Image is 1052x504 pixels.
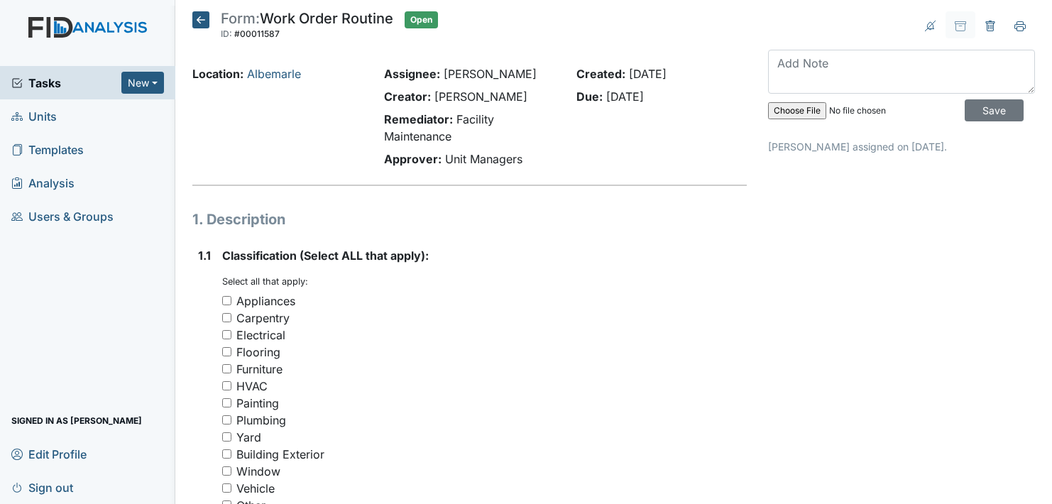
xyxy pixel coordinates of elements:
input: Yard [222,432,231,442]
span: [PERSON_NAME] [444,67,537,81]
a: Tasks [11,75,121,92]
span: Classification (Select ALL that apply): [222,248,429,263]
div: Yard [236,429,261,446]
label: 1.1 [198,247,211,264]
input: Building Exterior [222,449,231,459]
span: Sign out [11,476,73,498]
span: Form: [221,10,260,27]
span: [PERSON_NAME] [434,89,527,104]
div: Flooring [236,344,280,361]
span: ID: [221,28,232,39]
a: Albemarle [247,67,301,81]
h1: 1. Description [192,209,747,230]
input: Flooring [222,347,231,356]
span: Analysis [11,172,75,194]
input: Plumbing [222,415,231,424]
div: Carpentry [236,309,290,327]
strong: Due: [576,89,603,104]
p: [PERSON_NAME] assigned on [DATE]. [768,139,1035,154]
div: Plumbing [236,412,286,429]
div: Electrical [236,327,285,344]
small: Select all that apply: [222,276,308,287]
input: Window [222,466,231,476]
div: Building Exterior [236,446,324,463]
div: Work Order Routine [221,11,393,43]
input: Carpentry [222,313,231,322]
div: Window [236,463,280,480]
span: Open [405,11,438,28]
input: Painting [222,398,231,407]
span: [DATE] [606,89,644,104]
div: Appliances [236,292,295,309]
input: Appliances [222,296,231,305]
input: Electrical [222,330,231,339]
input: Vehicle [222,483,231,493]
strong: Created: [576,67,625,81]
span: Units [11,105,57,127]
input: Furniture [222,364,231,373]
strong: Approver: [384,152,442,166]
span: Signed in as [PERSON_NAME] [11,410,142,432]
input: Save [965,99,1024,121]
div: Painting [236,395,279,412]
span: Users & Groups [11,205,114,227]
span: [DATE] [629,67,667,81]
span: Templates [11,138,84,160]
strong: Remediator: [384,112,453,126]
div: Vehicle [236,480,275,497]
span: #00011587 [234,28,280,39]
strong: Creator: [384,89,431,104]
strong: Location: [192,67,243,81]
div: Furniture [236,361,283,378]
input: HVAC [222,381,231,390]
button: New [121,72,164,94]
div: HVAC [236,378,268,395]
span: Unit Managers [445,152,522,166]
span: Edit Profile [11,443,87,465]
strong: Assignee: [384,67,440,81]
